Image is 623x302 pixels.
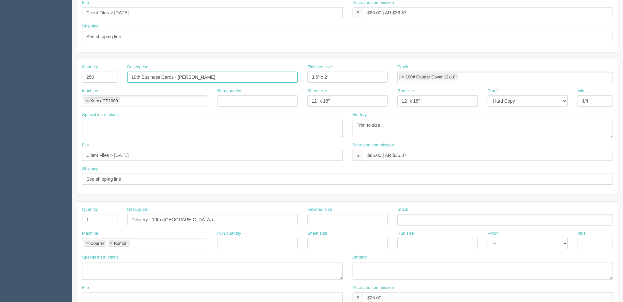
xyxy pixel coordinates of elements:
[114,241,128,245] div: Komori
[578,88,585,94] label: Inks
[90,241,104,245] div: Courier
[397,88,414,94] label: Run size
[353,112,367,118] label: Bindery
[307,88,327,94] label: Sheet size
[90,99,118,103] div: Xerox CP1000
[353,7,363,18] div: $
[82,254,119,260] label: Special instructions
[82,230,98,237] label: Machine
[82,64,98,70] label: Quantity
[578,230,585,237] label: Inks
[307,207,332,213] label: Finished size
[127,207,148,213] label: Description
[82,112,119,118] label: Special instructions
[127,64,148,70] label: Description
[82,207,98,213] label: Quantity
[82,285,89,291] label: File
[488,88,498,94] label: Proof
[488,230,498,237] label: Proof
[353,142,394,148] label: Price and commission
[82,88,98,94] label: Machine
[397,207,408,213] label: Stock
[397,230,414,237] label: Run size
[397,64,408,70] label: Stock
[82,142,89,148] label: File
[353,150,363,161] div: $
[217,88,241,94] label: Run quantity
[307,64,332,70] label: Finished size
[353,120,613,137] textarea: Trim to size
[353,285,394,291] label: Price and commission
[406,75,456,79] div: 100# Cougar Cover 12x18
[353,254,367,260] label: Bindery
[307,230,327,237] label: Sheet size
[217,230,241,237] label: Run quantity
[82,166,99,172] label: Shipping
[82,23,99,29] label: Shipping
